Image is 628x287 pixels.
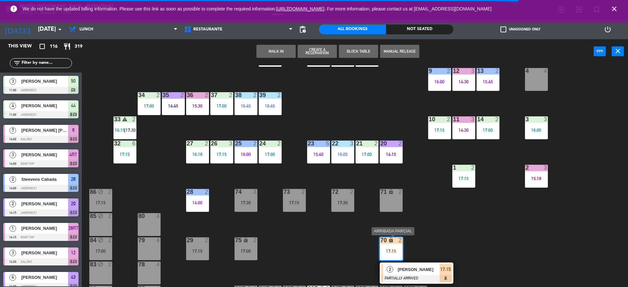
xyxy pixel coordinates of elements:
i: block [98,237,103,243]
div: 16:18 [186,152,209,157]
span: 7 [9,127,16,134]
span: 4 [9,103,16,109]
span: 17:30 [126,127,136,133]
div: 70 [380,237,381,243]
i: crop_square [38,42,46,50]
span: 28 [71,175,76,183]
div: 17:00 [259,152,282,157]
div: 34 [138,92,139,98]
i: power_input [596,47,604,55]
div: 17:15 [380,249,403,253]
i: warning [122,116,128,122]
span: Restaurante [193,27,222,32]
span: check_box_outline_blank [500,26,506,32]
div: 2 [108,213,112,219]
span: [PERSON_NAME] [21,78,68,85]
div: 80 [138,213,139,219]
div: ARRIBADA PARCIAL [372,227,414,235]
div: 4 [156,237,160,243]
div: 14:15 [380,152,403,157]
span: 43 [71,273,76,281]
div: 4 [156,262,160,267]
div: 17:15 [283,200,306,205]
div: 2 [447,116,451,122]
div: 15:18 [525,176,548,181]
div: 2 [277,92,281,98]
div: 3 [471,116,475,122]
div: 2 [205,92,209,98]
div: 14:30 [452,79,475,84]
div: 17:00 [477,128,499,132]
div: 2 [253,237,257,243]
span: 6 [9,274,16,281]
div: 16:00 [235,152,257,157]
div: 2 [156,92,160,98]
button: Manual Release [380,45,419,58]
div: 3 [526,116,526,122]
i: close [610,5,618,13]
span: 6 [72,126,75,134]
div: 4 [544,68,548,74]
div: 2 [526,165,526,171]
div: 2 [495,68,499,74]
span: [PERSON_NAME] [21,274,68,281]
div: 3 [350,141,354,146]
div: 2 [350,189,354,195]
div: 20 [380,141,381,146]
a: [URL][DOMAIN_NAME] [276,6,324,11]
div: 3 [229,141,233,146]
div: 6 [132,141,136,146]
div: 16:05 [331,152,354,157]
div: 2 [471,165,475,171]
div: 2 [229,92,233,98]
div: 17:15 [452,176,475,181]
div: 2 [495,116,499,122]
i: power_settings_new [604,25,612,33]
div: 3 [544,165,548,171]
button: Create a Reservation [298,45,337,58]
div: 2 [302,189,305,195]
div: 17:00 [210,104,233,108]
i: block [98,189,103,194]
i: filter_list [13,59,21,67]
button: WALK IN [256,45,296,58]
div: 17:15 [428,128,451,132]
span: | [124,127,126,133]
div: 14:45 [162,104,185,108]
span: 3 [9,152,16,158]
div: 17:15 [210,152,233,157]
span: 3 [9,78,16,85]
div: 2 [108,237,112,243]
div: 16:45 [259,104,282,108]
span: [PERSON_NAME] [21,151,68,158]
i: block [98,213,103,219]
div: 17:00 [89,249,112,253]
span: 12 [71,249,76,257]
div: 2 [108,189,112,195]
div: 2 [374,141,378,146]
div: 79 [138,237,139,243]
div: 4 [526,68,526,74]
i: error [10,5,18,13]
div: 2 [447,68,451,74]
span: We do not have the updated billing information. Please use this link as soon as possible to compl... [23,6,492,11]
span: 1 [9,225,16,232]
